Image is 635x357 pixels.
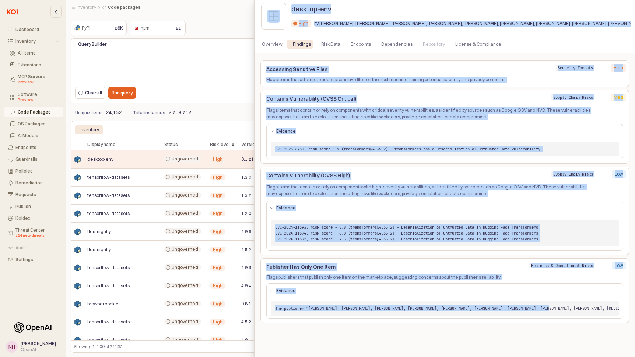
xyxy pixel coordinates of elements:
[423,40,445,49] div: Repository
[614,94,623,101] div: Med
[529,262,594,269] code: Business & Operational Risks
[418,40,449,49] div: Repository
[266,274,593,281] p: Flags publishers that publish only one item on the marketplace, suggesting concerns about the pub...
[257,40,287,49] div: Overview
[266,285,299,297] button: Evidence
[299,20,308,27] div: High
[275,146,540,152] code: CVE-2023-6730, risk score - 9 (transformers@4.35.2) - transformers has a Deserialization of Untru...
[351,40,371,49] div: Endpoints
[317,40,345,49] div: Risk Data
[288,40,315,49] div: Findings
[275,225,538,242] code: CVE-2024-11393, risk score - 8.8 (transformers@4.35.2) - Deserialization of Untrusted Data in Hug...
[266,76,593,83] p: Flags items that attempt to access sensitive files on the host machine, raising potential securit...
[266,172,472,180] p: Contains Vulnerability (CVSS High)
[451,40,506,49] div: License & Compliance
[266,202,299,214] button: Evidence
[276,205,296,211] p: Evidence
[556,65,594,71] code: Security Threats
[262,40,283,49] div: Overview
[266,263,472,271] p: Publisher Has Only One Item
[377,40,417,49] div: Dependencies
[266,66,472,73] p: Accessing Sensitive Files
[266,184,593,197] p: Flags items that contain or rely on components with high-severity vulnerabilities, as identified ...
[614,64,623,72] div: High
[266,95,472,103] p: Contains Vulnerability (CVSS Critical)
[321,40,340,49] div: Risk Data
[551,94,594,101] code: Supply Chain Risks
[615,170,623,178] div: Low
[291,4,331,14] p: desktop-env
[551,171,594,177] code: Supply Chain Risks
[266,125,299,137] button: Evidence
[293,40,311,49] div: Findings
[346,40,375,49] div: Endpoints
[615,262,623,269] div: Low
[276,128,296,134] p: Evidence
[276,288,296,294] p: Evidence
[381,40,413,49] div: Dependencies
[455,40,501,49] div: License & Compliance
[266,107,593,120] p: Flags items that contain or rely on components with critical severity vulnerabilities, as identif...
